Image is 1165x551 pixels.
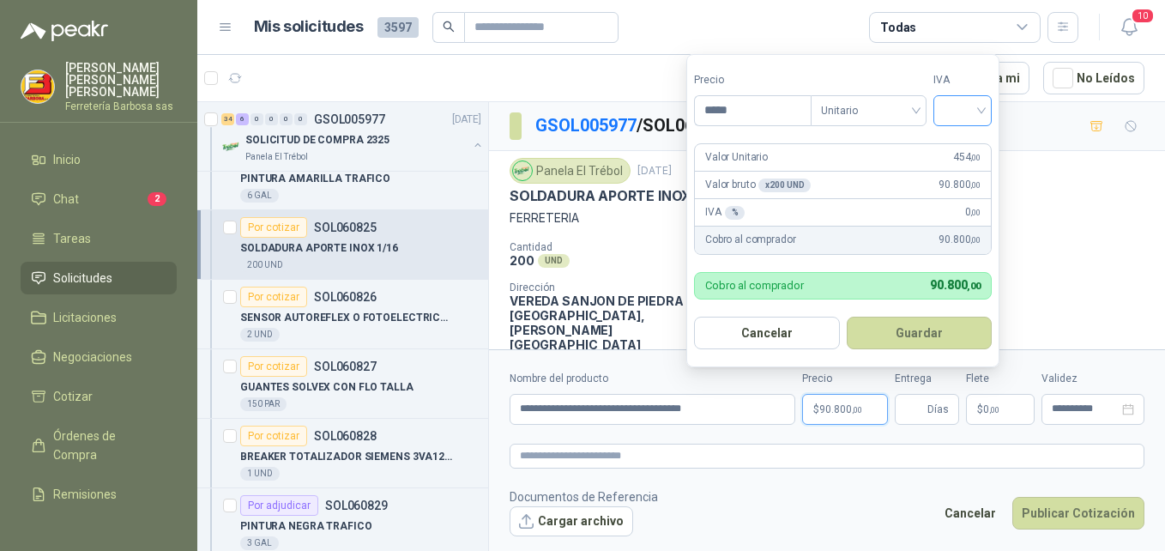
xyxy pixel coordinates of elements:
[21,301,177,334] a: Licitaciones
[510,241,732,253] p: Cantidad
[240,328,280,342] div: 2 UND
[21,143,177,176] a: Inicio
[510,209,1144,227] p: FERRETERIA
[802,394,888,425] p: $90.800,00
[240,518,371,535] p: PINTURA NEGRA TRAFICO
[251,113,263,125] div: 0
[240,495,318,516] div: Por adjudicar
[21,341,177,373] a: Negociaciones
[240,240,398,257] p: SOLDADURA APORTE INOX 1/16
[880,18,916,37] div: Todas
[53,485,117,504] span: Remisiones
[637,163,672,179] p: [DATE]
[510,187,719,205] p: SOLDADURA APORTE INOX 1/16
[53,150,81,169] span: Inicio
[53,387,93,406] span: Cotizar
[197,349,488,419] a: Por cotizarSOL060827GUANTES SOLVEX CON FLO TALLA150 PAR
[53,308,117,327] span: Licitaciones
[967,281,981,292] span: ,00
[1041,371,1144,387] label: Validez
[989,405,999,415] span: ,00
[443,21,455,33] span: search
[510,506,633,537] button: Cargar archivo
[236,113,249,125] div: 6
[21,380,177,413] a: Cotizar
[240,171,390,187] p: PINTURA AMARILLA TRAFICO
[538,254,570,268] div: UND
[939,232,981,248] span: 90.800
[221,113,234,125] div: 34
[452,112,481,128] p: [DATE]
[1131,8,1155,24] span: 10
[21,222,177,255] a: Tareas
[197,210,488,280] a: Por cotizarSOL060825SOLDADURA APORTE INOX 1/16200 UND
[535,115,637,136] a: GSOL005977
[933,72,992,88] label: IVA
[705,280,804,291] p: Cobro al comprador
[21,420,177,471] a: Órdenes de Compra
[240,310,454,326] p: SENSOR AUTOREFLEX O FOTOELECTRICO BRQM100-DDTA AUTONICS NPN100 EQUIPO DOMINO
[325,500,388,512] p: SOL060829
[935,497,1005,530] button: Cancelar
[240,379,413,396] p: GUANTES SOLVEX CON FLO TALLA
[705,149,768,166] p: Valor Unitario
[314,221,377,233] p: SOL060825
[1043,62,1144,94] button: No Leídos
[21,183,177,215] a: Chat2
[197,141,488,210] a: Por adjudicarSOL060824PINTURA AMARILLA TRAFICO6 GAL
[294,113,307,125] div: 0
[197,280,488,349] a: Por cotizarSOL060826SENSOR AUTOREFLEX O FOTOELECTRICO BRQM100-DDTA AUTONICS NPN100 EQUIPO DOMINO2...
[966,394,1035,425] p: $ 0,00
[510,371,795,387] label: Nombre del producto
[705,177,811,193] p: Valor bruto
[965,204,981,221] span: 0
[510,487,658,506] p: Documentos de Referencia
[1114,12,1144,43] button: 10
[65,62,177,98] p: [PERSON_NAME] [PERSON_NAME] [PERSON_NAME]
[53,427,160,464] span: Órdenes de Compra
[53,190,79,209] span: Chat
[245,132,389,148] p: SOLICITUD DE COMPRA 2325
[847,317,993,349] button: Guardar
[970,153,981,162] span: ,00
[725,206,745,220] div: %
[254,15,364,39] h1: Mis solicitudes
[510,158,631,184] div: Panela El Trébol
[197,419,488,488] a: Por cotizarSOL060828BREAKER TOTALIZADOR SIEMENS 3VA1212-SEF32-0AA0(88-125)AMP1 UND
[65,101,177,112] p: Ferretería Barbosa sas
[240,189,279,203] div: 6 GAL
[819,404,862,415] span: 90.800
[314,113,385,125] p: GSOL005977
[510,253,534,268] p: 200
[221,109,485,164] a: 34 6 0 0 0 0 GSOL005977[DATE] Company LogoSOLICITUD DE COMPRA 2325Panela El Trébol
[240,397,287,411] div: 150 PAR
[705,232,795,248] p: Cobro al comprador
[240,258,290,272] div: 200 UND
[895,371,959,387] label: Entrega
[240,356,307,377] div: Por cotizar
[930,278,981,292] span: 90.800
[53,269,112,288] span: Solicitudes
[240,426,307,446] div: Por cotizar
[802,371,888,387] label: Precio
[966,371,1035,387] label: Flete
[21,70,54,103] img: Company Logo
[970,208,981,217] span: ,00
[240,287,307,307] div: Por cotizar
[852,405,862,415] span: ,00
[221,136,242,157] img: Company Logo
[970,235,981,245] span: ,00
[927,395,949,424] span: Días
[953,149,981,166] span: 454
[314,430,377,442] p: SOL060828
[314,291,377,303] p: SOL060826
[705,204,745,221] p: IVA
[1012,497,1144,530] button: Publicar Cotización
[21,262,177,294] a: Solicitudes
[377,17,419,38] span: 3597
[240,449,454,465] p: BREAKER TOTALIZADOR SIEMENS 3VA1212-SEF32-0AA0(88-125)AMP
[758,179,811,192] div: x 200 UND
[535,112,733,139] p: / SOL060825
[513,161,532,180] img: Company Logo
[148,192,166,206] span: 2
